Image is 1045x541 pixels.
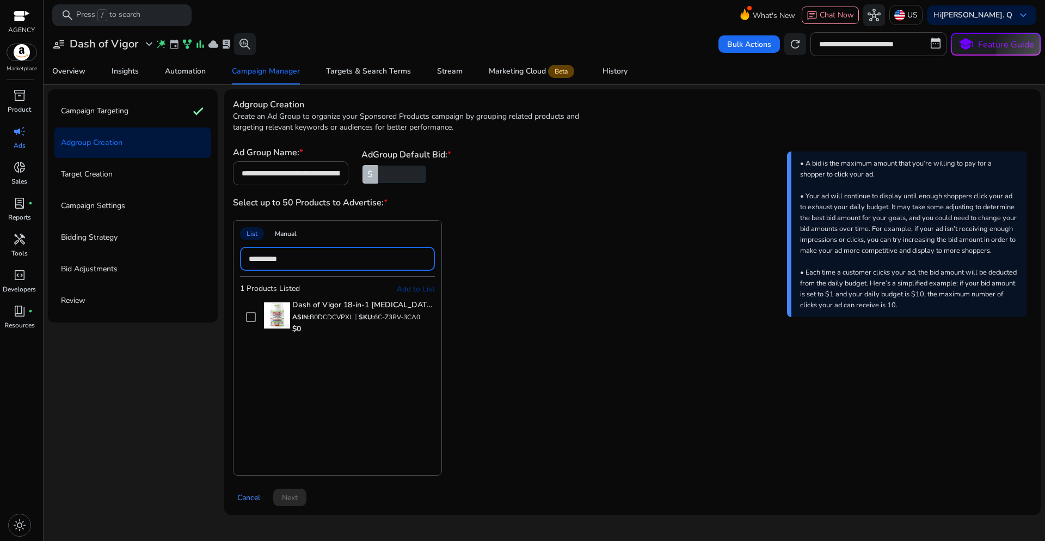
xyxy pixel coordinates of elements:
[397,284,435,294] span: Add to List
[753,6,795,25] span: What's New
[13,269,26,282] span: code_blocks
[237,492,260,503] span: Cancel
[234,33,256,55] button: search_insights
[192,102,205,120] mat-icon: check
[8,25,35,35] p: AGENCY
[233,489,265,506] button: Cancel
[61,229,118,246] p: Bidding Strategy
[233,196,632,209] h3: Select up to 50 Products to Advertise:
[374,313,420,321] span: 6C-Z3RV-3CA0
[800,191,1017,256] span: • Your ad will continue to display until enough shoppers click your ad to exhaust your daily budg...
[240,227,264,240] div: List
[8,105,31,114] p: Product
[233,98,1032,111] h3: Adgroup Creation
[221,39,232,50] span: lab_profile
[800,159,992,179] span: • A bid is the maximum amount that you’re willing to pay for a shopper to click your ad.
[310,313,353,321] span: B0DCDCVPXL
[978,38,1034,51] p: Feature Guide
[208,39,219,50] span: cloud
[958,37,974,52] span: school
[61,9,74,22] span: search
[437,68,463,75] div: Stream
[143,38,156,51] span: expand_more
[61,166,113,183] p: Target Creation
[7,65,37,73] p: Marketplace
[359,313,420,321] p: SKU:
[233,146,303,159] h3: Ad Group Name:
[489,67,576,76] div: Marketing Cloud
[28,309,33,313] span: fiber_manual_record
[61,134,122,151] p: Adgroup Creation
[61,292,85,309] p: Review
[718,35,780,53] button: Bulk Actions
[292,313,353,321] p: ASIN:
[28,201,33,205] span: fiber_manual_record
[292,324,435,335] p: $0
[13,233,26,246] span: handyman
[13,125,26,138] span: campaign
[933,11,1012,19] p: Hi
[238,38,251,51] span: search_insights
[169,39,180,50] span: event
[165,68,206,75] div: Automation
[14,141,26,150] p: Ads
[820,10,854,20] span: Chat Now
[182,39,193,50] span: family_history
[11,248,28,258] p: Tools
[727,39,771,50] span: Bulk Actions
[907,5,918,25] p: US
[61,260,118,278] p: Bid Adjustments
[70,38,138,51] h3: Dash of Vigor
[807,10,817,21] span: chat
[112,68,139,75] div: Insights
[268,227,303,240] div: Manual
[76,9,140,21] p: Press to search
[61,197,125,215] p: Campaign Settings
[361,148,451,161] h3: AdGroup Default Bid:
[868,9,881,22] span: hub
[8,212,31,222] p: Reports
[3,284,36,294] p: Developers
[233,111,599,133] p: Create an Ad Group to organize your Sponsored Products campaign by grouping related products and ...
[13,519,26,532] span: light_mode
[784,33,806,55] button: refresh
[13,89,26,102] span: inventory_2
[802,7,859,24] button: chatChat Now
[548,65,574,78] span: Beta
[941,10,1012,20] b: [PERSON_NAME]. Q
[894,10,905,21] img: us.svg
[292,300,435,311] h4: Dash of Vigor 18-in-1 [MEDICAL_DATA] Hesperidin Supplement, Quercetin with [MEDICAL_DATA], Zinc, ...
[13,197,26,210] span: lab_profile
[951,33,1041,56] button: schoolFeature Guide
[800,268,1017,310] span: • Each time a customer clicks your ad, the bid amount will be deducted from the daily budget. Her...
[195,39,206,50] span: bar_chart
[367,168,373,181] span: $
[326,68,411,75] div: Targets & Search Terms
[863,4,885,26] button: hub
[97,9,107,21] span: /
[240,283,300,294] div: 1 Products Listed
[7,44,36,60] img: amazon.svg
[11,177,27,186] p: Sales
[52,68,85,75] div: Overview
[789,38,802,51] span: refresh
[61,102,128,120] p: Campaign Targeting
[13,161,26,174] span: donut_small
[603,68,628,75] div: History
[1017,9,1030,22] span: keyboard_arrow_down
[4,320,35,330] p: Resources
[232,68,300,75] div: Campaign Manager
[156,39,167,50] span: wand_stars
[52,38,65,51] span: user_attributes
[13,305,26,318] span: book_4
